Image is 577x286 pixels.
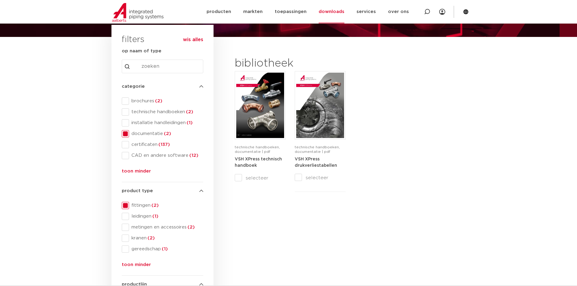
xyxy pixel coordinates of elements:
[235,174,286,182] label: selecteer
[122,49,161,53] strong: op naam of type
[185,110,193,114] span: (2)
[129,131,203,137] span: documentatie
[129,202,203,209] span: fittingen
[122,187,203,195] h4: product type
[122,245,203,253] div: gereedschap(1)
[122,224,203,231] div: metingen en accessoires(2)
[235,56,343,71] h2: bibliotheek
[151,214,158,219] span: (1)
[161,247,168,251] span: (1)
[295,145,340,153] span: technische handboeken, documentatie | pdf
[163,131,171,136] span: (2)
[147,236,155,240] span: (2)
[122,141,203,148] div: certificaten(137)
[122,130,203,137] div: documentatie(2)
[295,157,337,168] a: VSH XPress drukverliestabellen
[186,120,193,125] span: (1)
[122,119,203,127] div: installatie handleidingen(1)
[235,145,280,153] span: technische handboeken, documentatie | pdf
[188,153,198,158] span: (12)
[129,235,203,241] span: kranen
[129,153,203,159] span: CAD en andere software
[122,202,203,209] div: fittingen(2)
[236,73,284,138] img: VSH-XPress_A4TM_5008762_2025_4.1_NL-pdf.jpg
[129,120,203,126] span: installatie handleidingen
[129,98,203,104] span: brochures
[295,174,346,181] label: selecteer
[296,73,344,138] img: VSH-XPress_PLT_A4_5007629_2024-2.0_NL-pdf.jpg
[158,142,170,147] span: (137)
[129,142,203,148] span: certificaten
[129,224,203,230] span: metingen en accessoires
[122,33,144,47] h3: filters
[129,246,203,252] span: gereedschap
[122,168,151,177] button: toon minder
[151,203,159,208] span: (2)
[183,37,203,43] button: wis alles
[122,213,203,220] div: leidingen(1)
[122,108,203,116] div: technische handboeken(2)
[122,261,151,271] button: toon minder
[122,83,203,90] h4: categorie
[187,225,195,229] span: (2)
[235,157,282,168] a: VSH XPress technisch handboek
[122,235,203,242] div: kranen(2)
[154,99,162,103] span: (2)
[129,213,203,219] span: leidingen
[122,97,203,105] div: brochures(2)
[122,152,203,159] div: CAD en andere software(12)
[129,109,203,115] span: technische handboeken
